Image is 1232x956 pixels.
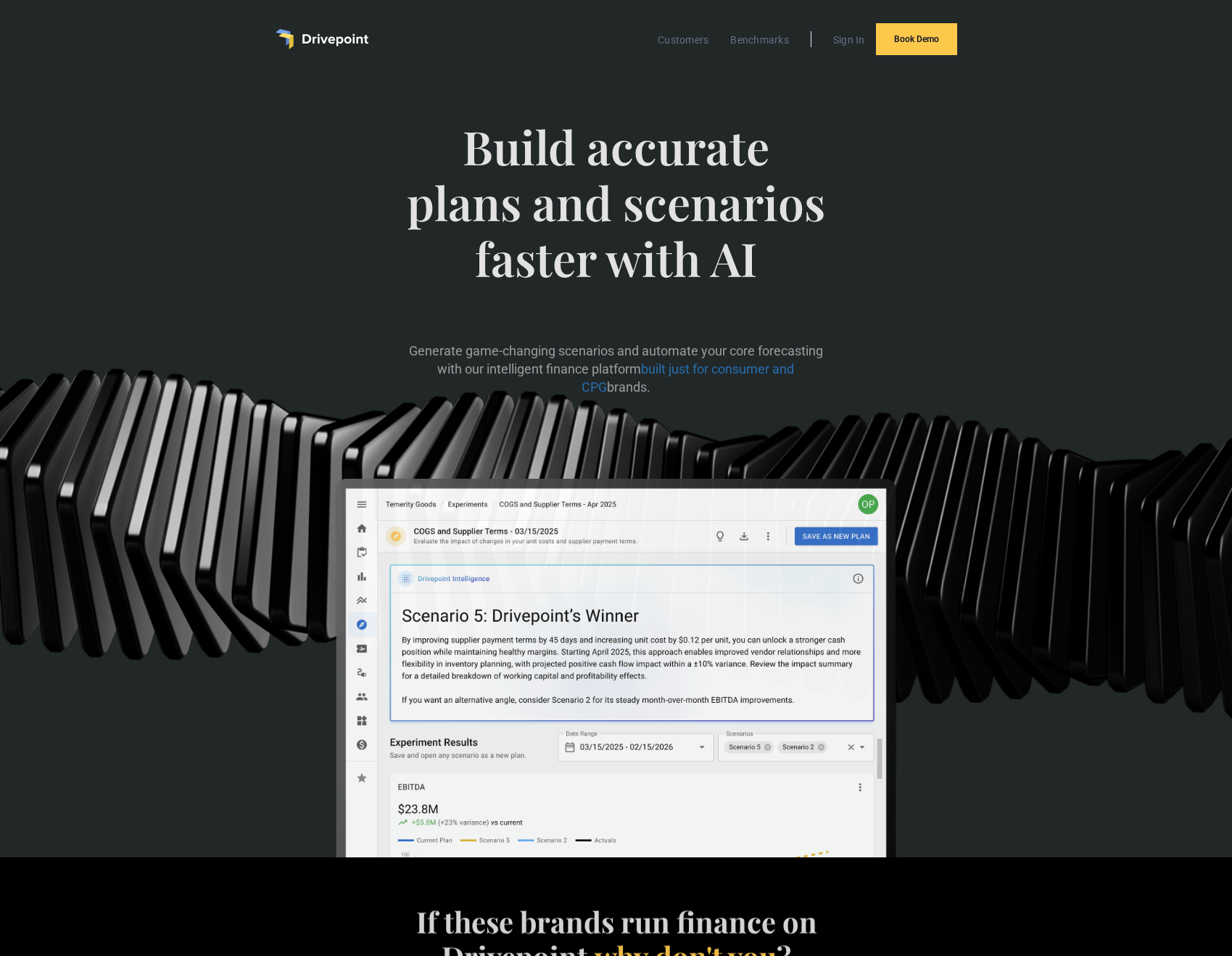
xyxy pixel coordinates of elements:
a: Sign In [826,30,872,49]
a: Customers [650,30,716,49]
a: Book Demo [876,23,957,55]
span: built just for consumer and CPG [582,362,795,395]
p: Generate game-changing scenarios and automate your core forecasting with our intelligent finance ... [405,342,827,397]
span: Build accurate plans and scenarios faster with AI [405,119,827,315]
a: home [276,29,368,49]
a: Benchmarks [723,30,796,49]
